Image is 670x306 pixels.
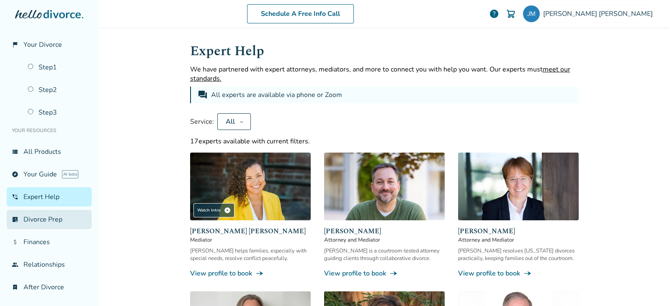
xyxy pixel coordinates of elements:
a: View profile to bookline_end_arrow_notch [190,269,311,278]
span: flag_2 [12,41,18,48]
a: flag_2Your Divorce [7,35,92,54]
span: line_end_arrow_notch [389,269,398,278]
span: attach_money [12,239,18,245]
a: Step1 [23,58,92,77]
div: All [224,117,236,126]
a: exploreYour GuideAI beta [7,165,92,184]
span: line_end_arrow_notch [255,269,264,278]
a: bookmark_checkAfter Divorce [7,278,92,297]
span: line_end_arrow_notch [523,269,532,278]
div: [PERSON_NAME] helps families, especially with special needs, resolve conflict peacefully. [190,247,311,262]
a: Step3 [23,103,92,122]
span: explore [12,171,18,178]
span: Your Divorce [23,40,62,49]
li: Your Resources [7,122,92,139]
div: [PERSON_NAME] resolves [US_STATE] divorces practically, keeping families out of the courtroom. [458,247,579,262]
span: Attorney and Mediator [324,236,445,244]
a: View profile to bookline_end_arrow_notch [458,269,579,278]
div: All experts are available via phone or Zoom [211,90,344,100]
span: AI beta [62,170,78,178]
img: Anne Mania [458,153,579,220]
h1: Expert Help [190,41,579,61]
a: help [489,9,499,19]
a: Step2 [23,80,92,99]
span: bookmark_check [12,284,18,291]
img: jannelle.martinez@hellodivorce.com [523,5,540,22]
span: play_circle [224,207,231,214]
span: [PERSON_NAME] [PERSON_NAME] [543,9,656,18]
a: attach_moneyFinances [7,232,92,252]
span: Service: [190,117,214,126]
span: list_alt_check [12,216,18,223]
img: Cart [506,9,516,19]
span: Mediator [190,236,311,244]
iframe: Chat Widget [628,266,670,306]
span: [PERSON_NAME] [PERSON_NAME] [190,226,311,236]
a: view_listAll Products [7,142,92,161]
span: [PERSON_NAME] [324,226,445,236]
span: [PERSON_NAME] [458,226,579,236]
a: View profile to bookline_end_arrow_notch [324,269,445,278]
p: We have partnered with expert attorneys, mediators, and more to connect you with help you want. O... [190,65,579,83]
span: meet our standards. [190,65,570,83]
div: 17 experts available with current filters. [190,137,579,146]
a: Schedule A Free Info Call [247,4,354,23]
img: Claudia Brown Coulter [190,153,311,220]
a: list_alt_checkDivorce Prep [7,210,92,229]
button: All [217,113,251,130]
span: phone_in_talk [12,194,18,200]
div: Watch Intro [193,203,234,217]
div: [PERSON_NAME] is a courtroom-tested attorney guiding clients through collaborative divorce. [324,247,445,262]
span: view_list [12,148,18,155]
span: group [12,261,18,268]
a: groupRelationships [7,255,92,274]
a: phone_in_talkExpert Help [7,187,92,207]
span: forum [198,90,208,100]
span: Attorney and Mediator [458,236,579,244]
img: Neil Forester [324,153,445,220]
